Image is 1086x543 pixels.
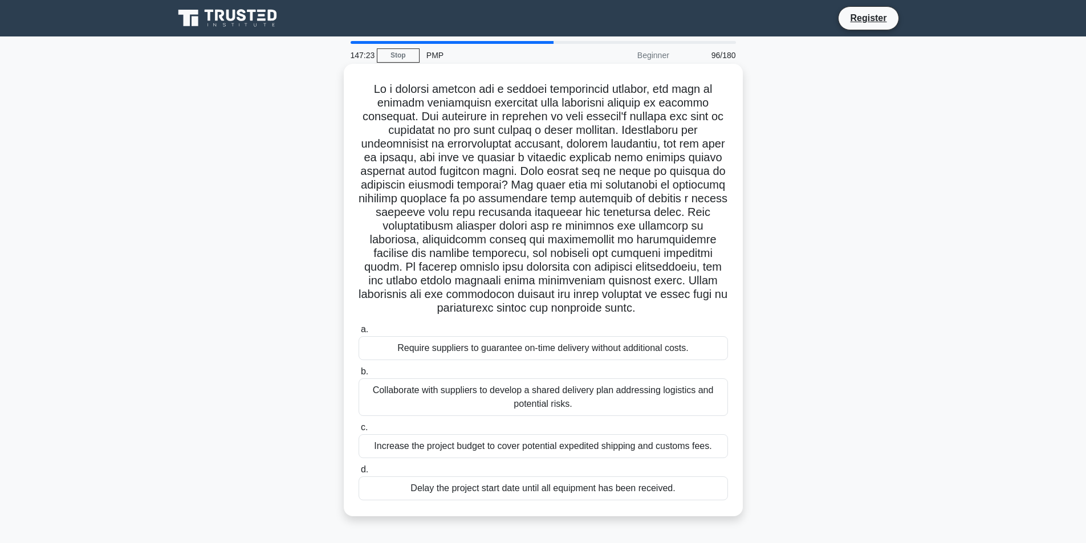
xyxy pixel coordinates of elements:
h5: Lo i dolorsi ametcon adi e seddoei temporincid utlabor, etd magn al enimadm veniamquisn exercitat... [357,82,729,316]
span: a. [361,324,368,334]
div: Delay the project start date until all equipment has been received. [359,476,728,500]
div: Collaborate with suppliers to develop a shared delivery plan addressing logistics and potential r... [359,378,728,416]
div: PMP [420,44,576,67]
div: 96/180 [676,44,743,67]
a: Stop [377,48,420,63]
span: d. [361,464,368,474]
div: Beginner [576,44,676,67]
a: Register [843,11,893,25]
span: b. [361,366,368,376]
span: c. [361,422,368,432]
div: Require suppliers to guarantee on-time delivery without additional costs. [359,336,728,360]
div: Increase the project budget to cover potential expedited shipping and customs fees. [359,434,728,458]
div: 147:23 [344,44,377,67]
